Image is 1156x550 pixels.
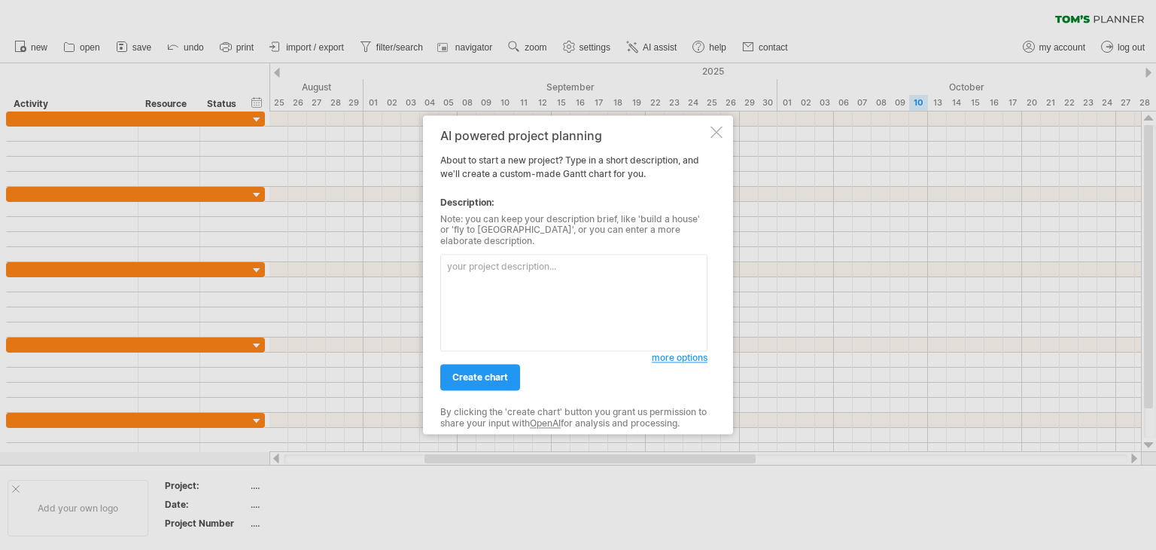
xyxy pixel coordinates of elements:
[440,365,520,391] a: create chart
[530,417,561,429] a: OpenAI
[440,214,707,246] div: Note: you can keep your description brief, like 'build a house' or 'fly to [GEOGRAPHIC_DATA]', or...
[440,129,707,420] div: About to start a new project? Type in a short description, and we'll create a custom-made Gantt c...
[452,372,508,383] span: create chart
[652,352,707,365] a: more options
[440,408,707,429] div: By clicking the 'create chart' button you grant us permission to share your input with for analys...
[440,129,707,142] div: AI powered project planning
[652,353,707,364] span: more options
[440,196,707,209] div: Description:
